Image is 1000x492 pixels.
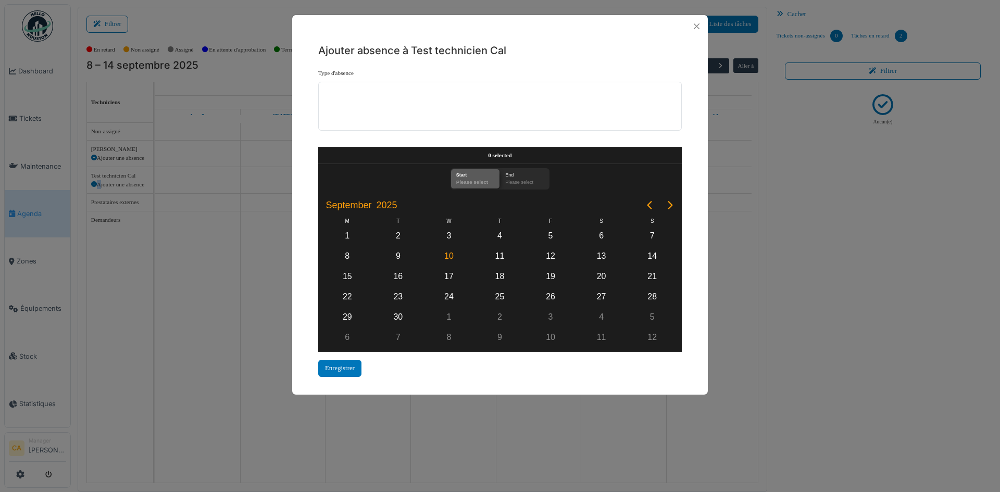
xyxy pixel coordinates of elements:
div: Friday, September 12, 2025 [543,248,558,264]
div: Friday, October 3, 2025 [543,309,558,325]
div: Saturday, September 6, 2025 [594,228,609,244]
span: 2025 [374,196,399,215]
div: S [576,217,627,225]
div: Monday, October 6, 2025 [340,330,355,345]
div: Tuesday, September 9, 2025 [390,248,406,264]
div: Start [453,169,497,179]
div: Friday, October 10, 2025 [543,330,558,345]
div: 0 selected [318,147,682,164]
button: Close [690,19,704,33]
button: Previous page [639,195,660,216]
div: Today, Wednesday, September 10, 2025 [441,248,457,264]
div: T [373,217,424,225]
label: Type d'absence [318,69,354,78]
div: Wednesday, September 3, 2025 [441,228,457,244]
span: September [323,196,374,215]
div: Thursday, October 9, 2025 [492,330,507,345]
div: Saturday, October 4, 2025 [594,309,609,325]
div: Sunday, September 28, 2025 [644,289,660,305]
div: Sunday, October 5, 2025 [644,309,660,325]
div: Thursday, September 11, 2025 [492,248,507,264]
div: M [322,217,373,225]
div: Tuesday, September 23, 2025 [390,289,406,305]
div: Please select [503,179,547,189]
div: Monday, September 22, 2025 [340,289,355,305]
div: Tuesday, September 2, 2025 [390,228,406,244]
div: Saturday, September 20, 2025 [594,269,609,284]
div: Sunday, September 14, 2025 [644,248,660,264]
div: End [503,169,547,179]
div: T [474,217,526,225]
button: September2025 [319,196,404,215]
div: Wednesday, September 17, 2025 [441,269,457,284]
div: Monday, September 1, 2025 [340,228,355,244]
div: Sunday, September 21, 2025 [644,269,660,284]
div: Monday, September 29, 2025 [340,309,355,325]
div: Wednesday, September 24, 2025 [441,289,457,305]
div: Saturday, September 27, 2025 [594,289,609,305]
div: Thursday, October 2, 2025 [492,309,507,325]
div: Please select [453,179,497,189]
div: Enregistrer [318,360,361,377]
div: Friday, September 26, 2025 [543,289,558,305]
div: Wednesday, October 8, 2025 [441,330,457,345]
h5: Ajouter absence à Test technicien Cal [318,43,682,58]
div: Sunday, October 12, 2025 [644,330,660,345]
div: Thursday, September 18, 2025 [492,269,507,284]
div: Thursday, September 25, 2025 [492,289,507,305]
div: W [423,217,474,225]
div: F [525,217,576,225]
div: Friday, September 5, 2025 [543,228,558,244]
div: S [627,217,678,225]
div: Sunday, September 7, 2025 [644,228,660,244]
div: Tuesday, September 16, 2025 [390,269,406,284]
div: Saturday, October 11, 2025 [594,330,609,345]
div: Monday, September 8, 2025 [340,248,355,264]
div: Wednesday, October 1, 2025 [441,309,457,325]
div: Saturday, September 13, 2025 [594,248,609,264]
div: Tuesday, September 30, 2025 [390,309,406,325]
div: Thursday, September 4, 2025 [492,228,507,244]
button: Next page [660,195,681,216]
div: Monday, September 15, 2025 [340,269,355,284]
div: Tuesday, October 7, 2025 [390,330,406,345]
div: Friday, September 19, 2025 [543,269,558,284]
